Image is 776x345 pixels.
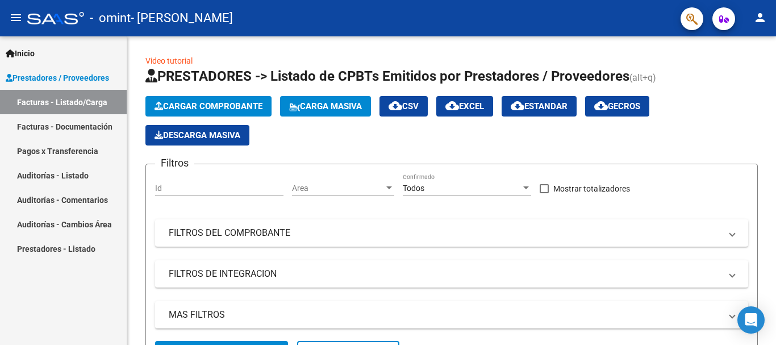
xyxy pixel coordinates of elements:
[629,72,656,83] span: (alt+q)
[6,72,109,84] span: Prestadores / Proveedores
[753,11,767,24] mat-icon: person
[511,101,568,111] span: Estandar
[436,96,493,117] button: EXCEL
[145,125,249,146] app-download-masive: Descarga masiva de comprobantes (adjuntos)
[155,219,748,247] mat-expansion-panel-header: FILTROS DEL COMPROBANTE
[445,99,459,113] mat-icon: cloud_download
[155,130,240,140] span: Descarga Masiva
[389,99,402,113] mat-icon: cloud_download
[292,184,384,193] span: Area
[511,99,524,113] mat-icon: cloud_download
[169,309,721,321] mat-panel-title: MAS FILTROS
[145,125,249,146] button: Descarga Masiva
[155,101,262,111] span: Cargar Comprobante
[145,68,629,84] span: PRESTADORES -> Listado de CPBTs Emitidos por Prestadores / Proveedores
[594,101,640,111] span: Gecros
[145,96,272,117] button: Cargar Comprobante
[9,11,23,24] mat-icon: menu
[169,268,721,280] mat-panel-title: FILTROS DE INTEGRACION
[502,96,577,117] button: Estandar
[737,306,765,334] div: Open Intercom Messenger
[594,99,608,113] mat-icon: cloud_download
[155,301,748,329] mat-expansion-panel-header: MAS FILTROS
[131,6,233,31] span: - [PERSON_NAME]
[553,182,630,196] span: Mostrar totalizadores
[585,96,649,117] button: Gecros
[289,101,362,111] span: Carga Masiva
[379,96,428,117] button: CSV
[155,260,748,288] mat-expansion-panel-header: FILTROS DE INTEGRACION
[445,101,484,111] span: EXCEL
[6,47,35,60] span: Inicio
[403,184,424,193] span: Todos
[145,56,193,65] a: Video tutorial
[280,96,371,117] button: Carga Masiva
[155,155,194,171] h3: Filtros
[169,227,721,239] mat-panel-title: FILTROS DEL COMPROBANTE
[90,6,131,31] span: - omint
[389,101,419,111] span: CSV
